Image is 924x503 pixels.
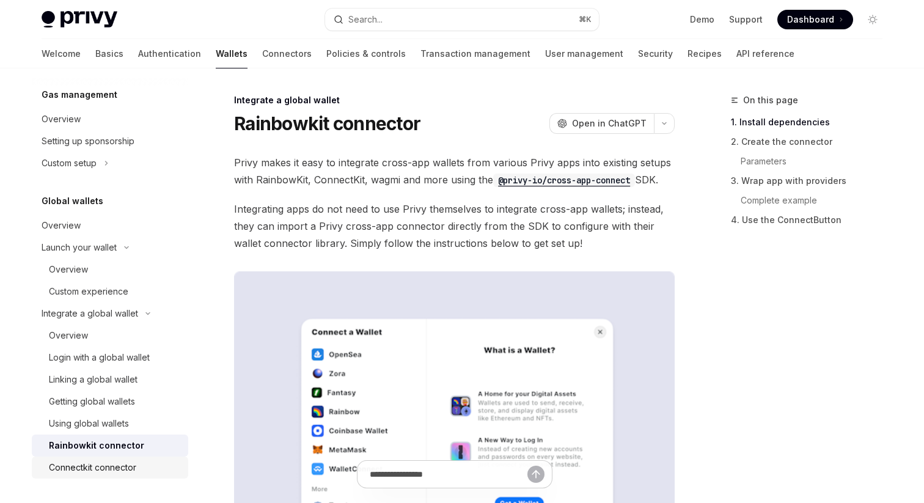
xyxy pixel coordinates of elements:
[49,350,150,365] div: Login with a global wallet
[32,413,188,435] a: Using global wallets
[731,171,892,191] a: 3. Wrap app with providers
[32,347,188,369] a: Login with a global wallet
[731,112,892,132] a: 1. Install dependencies
[42,194,103,208] h5: Global wallets
[743,93,798,108] span: On this page
[32,369,188,391] a: Linking a global wallet
[420,39,530,68] a: Transaction management
[687,39,722,68] a: Recipes
[736,39,794,68] a: API reference
[49,284,128,299] div: Custom experience
[32,281,188,303] a: Custom experience
[32,259,188,281] a: Overview
[741,191,892,210] a: Complete example
[42,134,134,149] div: Setting up sponsorship
[42,11,117,28] img: light logo
[493,174,635,187] code: @privy-io/cross-app-connect
[690,13,714,26] a: Demo
[234,112,420,134] h1: Rainbowkit connector
[95,39,123,68] a: Basics
[731,210,892,230] a: 4. Use the ConnectButton
[741,152,892,171] a: Parameters
[234,94,675,106] div: Integrate a global wallet
[32,457,188,479] a: Connectkit connector
[42,112,81,127] div: Overview
[49,372,137,387] div: Linking a global wallet
[42,240,117,255] div: Launch your wallet
[216,39,248,68] a: Wallets
[527,466,544,483] button: Send message
[787,13,834,26] span: Dashboard
[579,15,592,24] span: ⌘ K
[138,39,201,68] a: Authentication
[42,306,138,321] div: Integrate a global wallet
[234,154,675,188] span: Privy makes it easy to integrate cross-app wallets from various Privy apps into existing setups w...
[42,87,117,102] h5: Gas management
[549,113,654,134] button: Open in ChatGPT
[49,416,129,431] div: Using global wallets
[262,39,312,68] a: Connectors
[572,117,647,130] span: Open in ChatGPT
[32,435,188,457] a: Rainbowkit connector
[32,325,188,347] a: Overview
[32,130,188,152] a: Setting up sponsorship
[863,10,882,29] button: Toggle dark mode
[32,215,188,237] a: Overview
[32,108,188,130] a: Overview
[326,39,406,68] a: Policies & controls
[731,132,892,152] a: 2. Create the connector
[348,12,383,27] div: Search...
[234,200,675,252] span: Integrating apps do not need to use Privy themselves to integrate cross-app wallets; instead, the...
[638,39,673,68] a: Security
[777,10,853,29] a: Dashboard
[729,13,763,26] a: Support
[49,328,88,343] div: Overview
[493,174,635,186] a: @privy-io/cross-app-connect
[49,460,136,475] div: Connectkit connector
[545,39,623,68] a: User management
[49,438,144,453] div: Rainbowkit connector
[42,156,97,171] div: Custom setup
[49,262,88,277] div: Overview
[325,9,599,31] button: Search...⌘K
[42,218,81,233] div: Overview
[32,391,188,413] a: Getting global wallets
[49,394,135,409] div: Getting global wallets
[42,39,81,68] a: Welcome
